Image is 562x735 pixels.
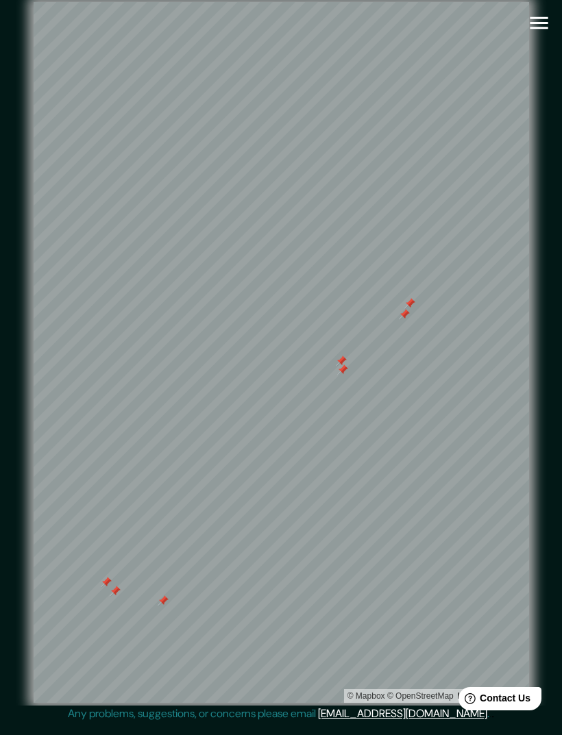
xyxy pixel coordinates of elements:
[387,691,454,701] a: OpenStreetMap
[318,706,487,721] a: [EMAIL_ADDRESS][DOMAIN_NAME]
[347,691,385,701] a: Mapbox
[34,2,529,703] canvas: Map
[68,706,489,722] p: Any problems, suggestions, or concerns please email .
[440,682,547,720] iframe: Help widget launcher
